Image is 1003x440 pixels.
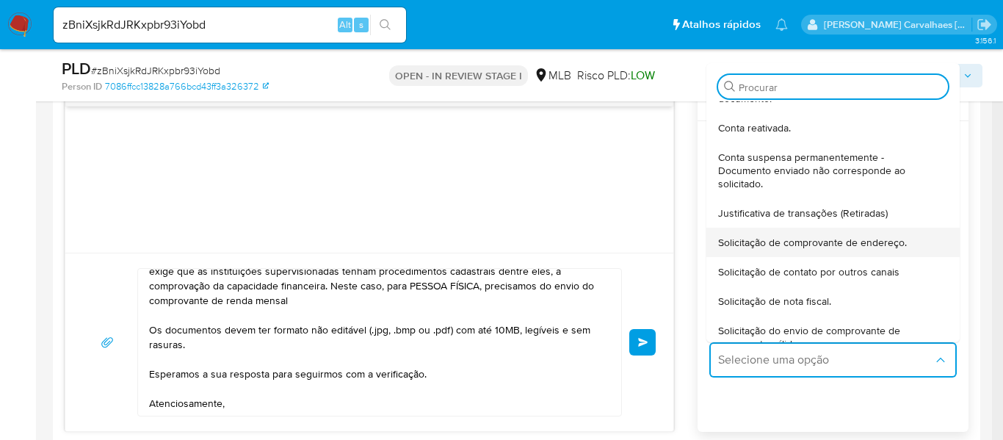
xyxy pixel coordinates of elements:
[62,80,102,93] b: Person ID
[359,18,363,32] span: s
[577,68,655,84] span: Risco PLD:
[149,269,603,416] textarea: Olá, Estamos realizando uma verificação adicional de segurança em contas de usuários que moviment...
[370,15,400,35] button: search-icon
[718,295,831,308] span: Solicitação de nota fiscal.
[718,121,791,134] span: Conta reativada.
[718,206,888,220] span: Justificativa de transações (Retiradas)
[975,35,996,46] span: 3.156.1
[339,18,351,32] span: Alt
[629,329,656,356] button: common.send
[389,65,528,86] p: OPEN - IN REVIEW STAGE I
[775,18,788,31] a: Notificações
[638,338,648,347] span: common.send
[91,63,220,78] span: # zBniXsjkRdJRKxpbr93iYobd
[718,236,907,249] span: Solicitação de comprovante de endereço.
[54,15,406,35] input: Pesquise usuários ou casos...
[534,68,571,84] div: MLB
[718,265,899,278] span: Solicitação de contato por outros canais
[824,18,972,32] p: sara.carvalhaes@mercadopago.com.br
[718,151,939,190] span: Conta suspensa permanentemente - Documento enviado não corresponde ao solicitado.
[718,324,939,350] span: Solicitação do envio de comprovante de pagamento válido.
[709,342,957,378] button: Selecione uma opção
[105,80,269,93] a: 7086ffcc13828a766bcd43ff3a326372
[706,101,960,342] ul: Solução
[718,353,933,367] span: Selecione uma opção
[977,17,992,32] a: Sair
[682,17,761,32] span: Atalhos rápidos
[62,57,91,80] b: PLD
[739,81,942,94] input: Procurar
[718,79,939,105] span: Conta permanece suspensa - Validação de documento.
[631,67,655,84] span: LOW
